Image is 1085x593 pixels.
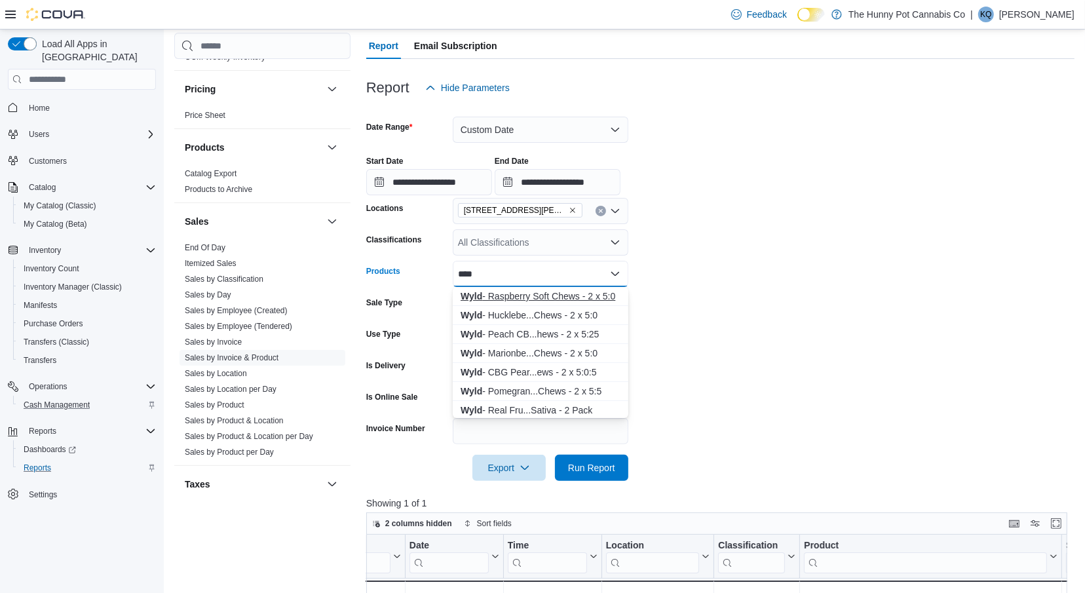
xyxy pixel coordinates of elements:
[508,540,598,573] button: Time
[24,379,156,394] span: Operations
[24,379,73,394] button: Operations
[29,381,67,392] span: Operations
[610,269,620,279] button: Close list of options
[185,400,244,410] a: Sales by Product
[24,318,83,329] span: Purchase Orders
[970,7,973,22] p: |
[185,290,231,299] a: Sales by Day
[18,334,94,350] a: Transfers (Classic)
[185,385,276,394] a: Sales by Location per Day
[409,540,489,552] div: Date
[24,300,57,311] span: Manifests
[13,215,161,233] button: My Catalog (Beta)
[185,259,237,268] a: Itemized Sales
[606,540,700,573] div: Location
[420,75,515,101] button: Hide Parameters
[366,497,1075,510] p: Showing 1 of 1
[24,180,61,195] button: Catalog
[185,185,252,194] a: Products to Archive
[24,282,122,292] span: Inventory Manager (Classic)
[999,7,1075,22] p: [PERSON_NAME]
[174,503,351,539] div: Taxes
[24,201,96,211] span: My Catalog (Classic)
[24,486,156,503] span: Settings
[24,180,156,195] span: Catalog
[24,263,79,274] span: Inventory Count
[185,83,322,96] button: Pricing
[366,423,425,434] label: Invoice Number
[606,540,700,552] div: Location
[453,401,628,420] button: Wyld - Real Fruit Blood Orange CBC Gummies - Sativa - 2 Pack
[24,423,156,439] span: Reports
[477,518,512,529] span: Sort fields
[185,478,322,491] button: Taxes
[366,235,422,245] label: Classifications
[461,386,482,396] strong: Wyld
[185,258,237,269] span: Itemized Sales
[366,266,400,277] label: Products
[324,81,340,97] button: Pricing
[3,422,161,440] button: Reports
[366,392,418,402] label: Is Online Sale
[18,279,156,295] span: Inventory Manager (Classic)
[24,444,76,455] span: Dashboards
[18,297,156,313] span: Manifests
[185,290,231,300] span: Sales by Day
[461,329,482,339] strong: Wyld
[185,306,288,315] a: Sales by Employee (Created)
[1006,516,1022,531] button: Keyboard shortcuts
[718,540,795,573] button: Classification
[409,540,489,573] div: Date
[453,382,628,401] button: Wyld - Pomegranate 1:1 Soft Chews - 2 x 5:5
[441,81,510,94] span: Hide Parameters
[24,337,89,347] span: Transfers (Classic)
[185,322,292,331] a: Sales by Employee (Tendered)
[472,455,546,481] button: Export
[747,8,787,21] span: Feedback
[185,141,322,154] button: Products
[24,400,90,410] span: Cash Management
[13,459,161,477] button: Reports
[453,287,628,306] button: Wyld - Raspberry Soft Chews - 2 x 5:0
[13,197,161,215] button: My Catalog (Classic)
[8,92,156,538] nav: Complex example
[24,100,55,116] a: Home
[461,328,620,341] div: - Peach CB...hews - 2 x 5:25
[24,153,156,169] span: Customers
[185,431,313,442] span: Sales by Product & Location per Day
[18,198,102,214] a: My Catalog (Classic)
[185,353,278,363] span: Sales by Invoice & Product
[366,297,402,308] label: Sale Type
[3,151,161,170] button: Customers
[26,8,85,21] img: Cova
[185,432,313,441] a: Sales by Product & Location per Day
[185,416,284,425] a: Sales by Product & Location
[464,204,566,217] span: [STREET_ADDRESS][PERSON_NAME]
[185,337,242,347] span: Sales by Invoice
[174,240,351,465] div: Sales
[409,540,499,573] button: Date
[185,400,244,410] span: Sales by Product
[324,214,340,229] button: Sales
[3,98,161,117] button: Home
[18,216,156,232] span: My Catalog (Beta)
[461,405,482,415] strong: Wyld
[29,156,67,166] span: Customers
[461,291,482,301] strong: Wyld
[13,315,161,333] button: Purchase Orders
[461,347,620,360] div: - Marionbe...Chews - 2 x 5:0
[3,377,161,396] button: Operations
[18,460,56,476] a: Reports
[718,540,785,573] div: Classification
[1027,516,1043,531] button: Display options
[726,1,792,28] a: Feedback
[24,355,56,366] span: Transfers
[24,487,62,503] a: Settings
[185,141,225,154] h3: Products
[3,125,161,143] button: Users
[185,448,274,457] a: Sales by Product per Day
[366,169,492,195] input: Press the down key to open a popover containing a calendar.
[18,397,156,413] span: Cash Management
[461,348,482,358] strong: Wyld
